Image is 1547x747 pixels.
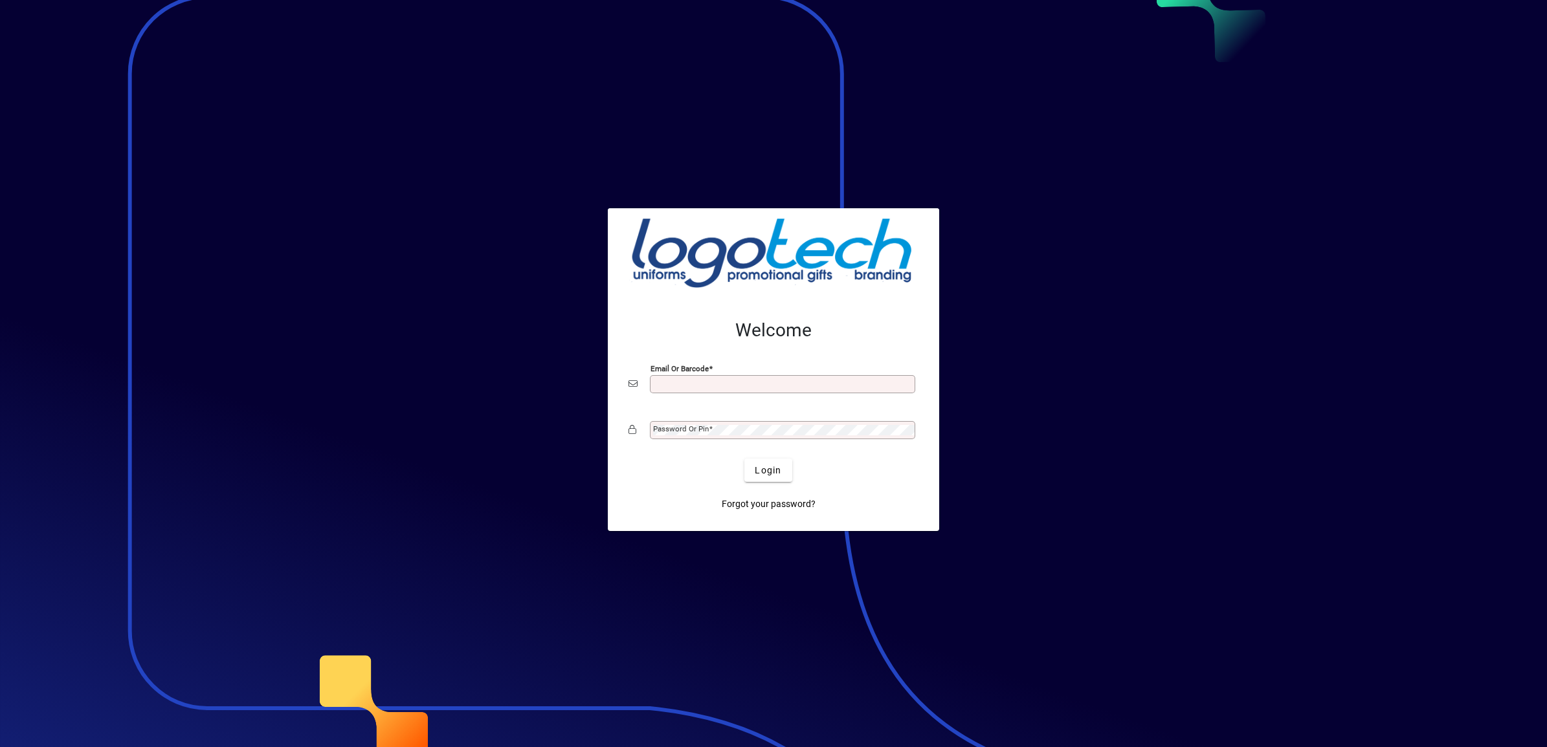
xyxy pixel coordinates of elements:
a: Forgot your password? [717,492,821,515]
mat-label: Password or Pin [653,424,709,433]
button: Login [744,459,792,482]
span: Forgot your password? [722,497,816,511]
h2: Welcome [629,319,918,341]
mat-label: Email or Barcode [651,364,709,373]
span: Login [755,464,781,477]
